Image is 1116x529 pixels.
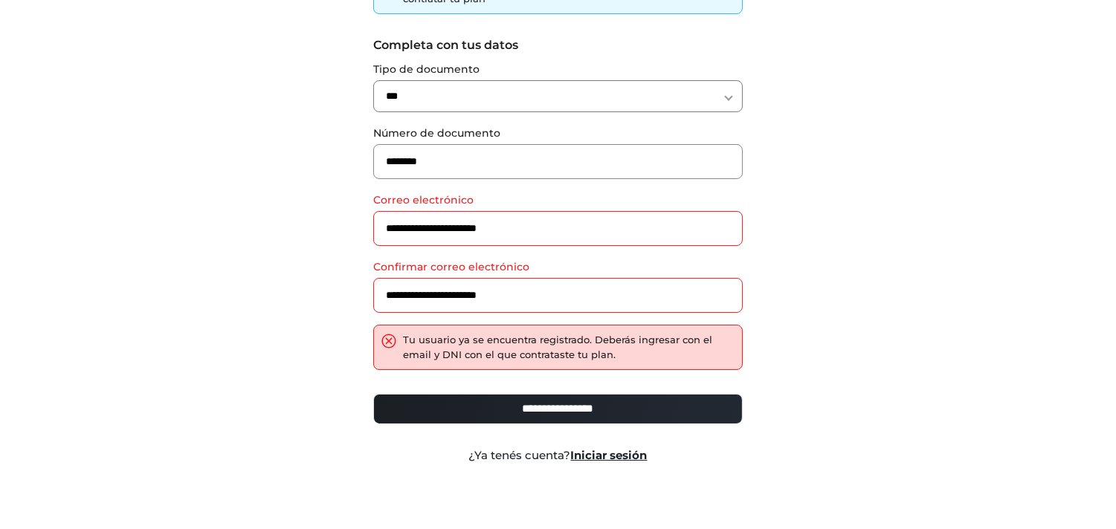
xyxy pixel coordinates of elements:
label: Tipo de documento [373,62,743,77]
div: ¿Ya tenés cuenta? [362,447,754,464]
label: Completa con tus datos [373,36,743,54]
label: Número de documento [373,126,743,141]
a: Iniciar sesión [571,448,648,462]
label: Confirmar correo electrónico [373,259,743,275]
div: Tu usuario ya se encuentra registrado. Deberás ingresar con el email y DNI con el que contrataste... [403,333,735,362]
label: Correo electrónico [373,192,743,208]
